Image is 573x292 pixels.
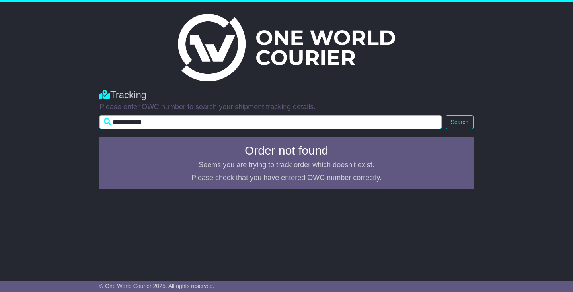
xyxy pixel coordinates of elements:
button: Search [446,115,474,129]
p: Please enter OWC number to search your shipment tracking details. [99,103,474,112]
span: © One World Courier 2025. All rights reserved. [99,283,214,289]
p: Seems you are trying to track order which doesn't exist. [104,161,469,170]
p: Please check that you have entered OWC number correctly. [104,174,469,182]
h4: Order not found [104,144,469,157]
img: Light [178,14,395,81]
div: Tracking [99,89,474,101]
